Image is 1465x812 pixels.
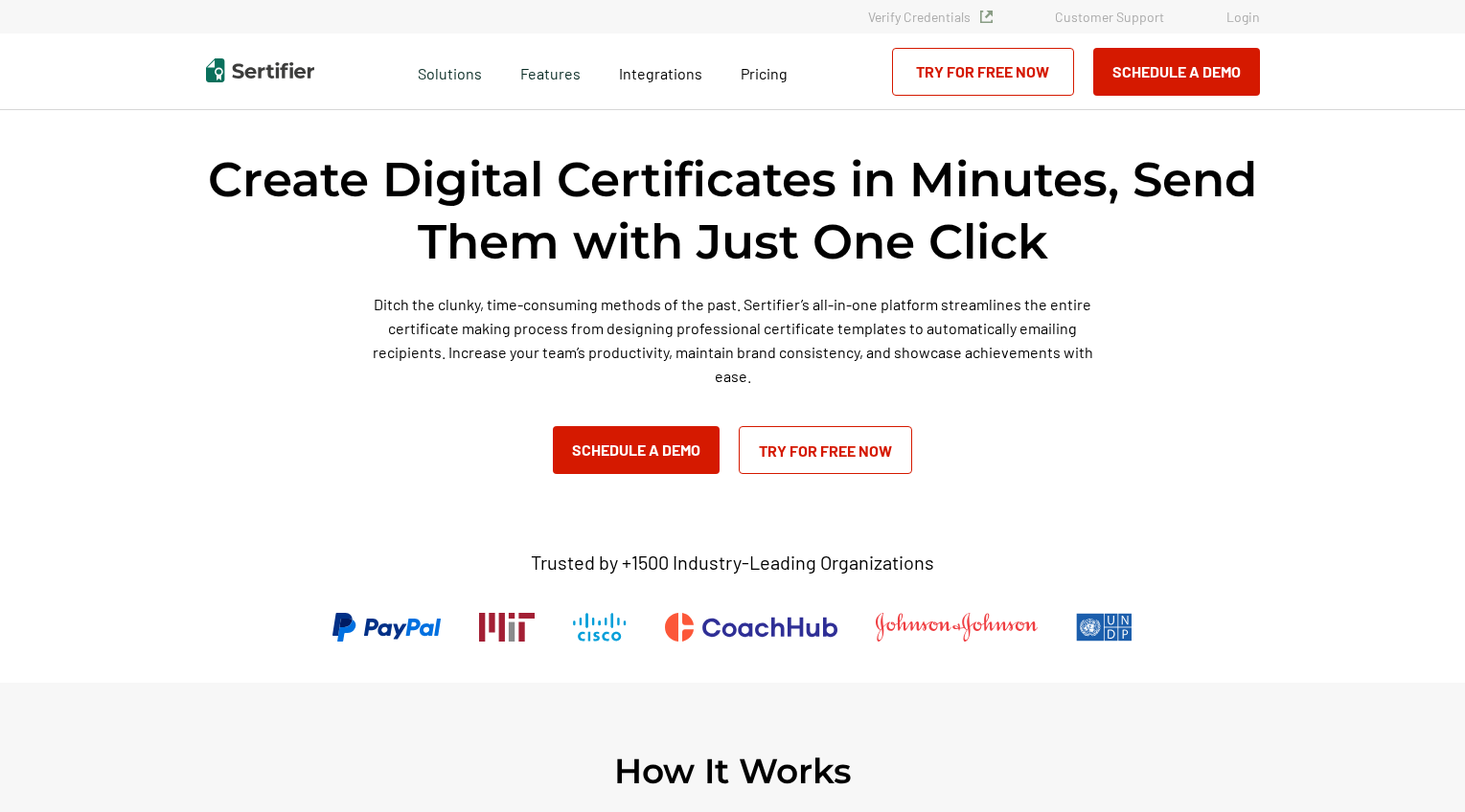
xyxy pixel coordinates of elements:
[980,11,993,23] img: Verified
[614,750,852,792] h2: How It Works
[1076,613,1133,642] img: UNDP
[665,613,837,642] img: CoachHub
[739,426,912,474] a: Try for Free Now
[892,48,1074,96] a: Try for Free Now
[741,59,788,83] a: Pricing
[876,613,1037,642] img: Johnson & Johnson
[868,9,993,25] a: Verify Credentials
[1055,9,1164,25] a: Customer Support
[332,613,441,642] img: PayPal
[619,64,702,82] span: Integrations
[206,58,314,82] img: Sertifier | Digital Credentialing Platform
[573,613,627,642] img: Cisco
[520,59,581,83] span: Features
[364,292,1102,388] p: Ditch the clunky, time-consuming methods of the past. Sertifier’s all-in-one platform streamlines...
[206,148,1260,273] h1: Create Digital Certificates in Minutes, Send Them with Just One Click
[1226,9,1260,25] a: Login
[741,64,788,82] span: Pricing
[531,551,934,575] p: Trusted by +1500 Industry-Leading Organizations
[418,59,482,83] span: Solutions
[619,59,702,83] a: Integrations
[479,613,535,642] img: Massachusetts Institute of Technology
